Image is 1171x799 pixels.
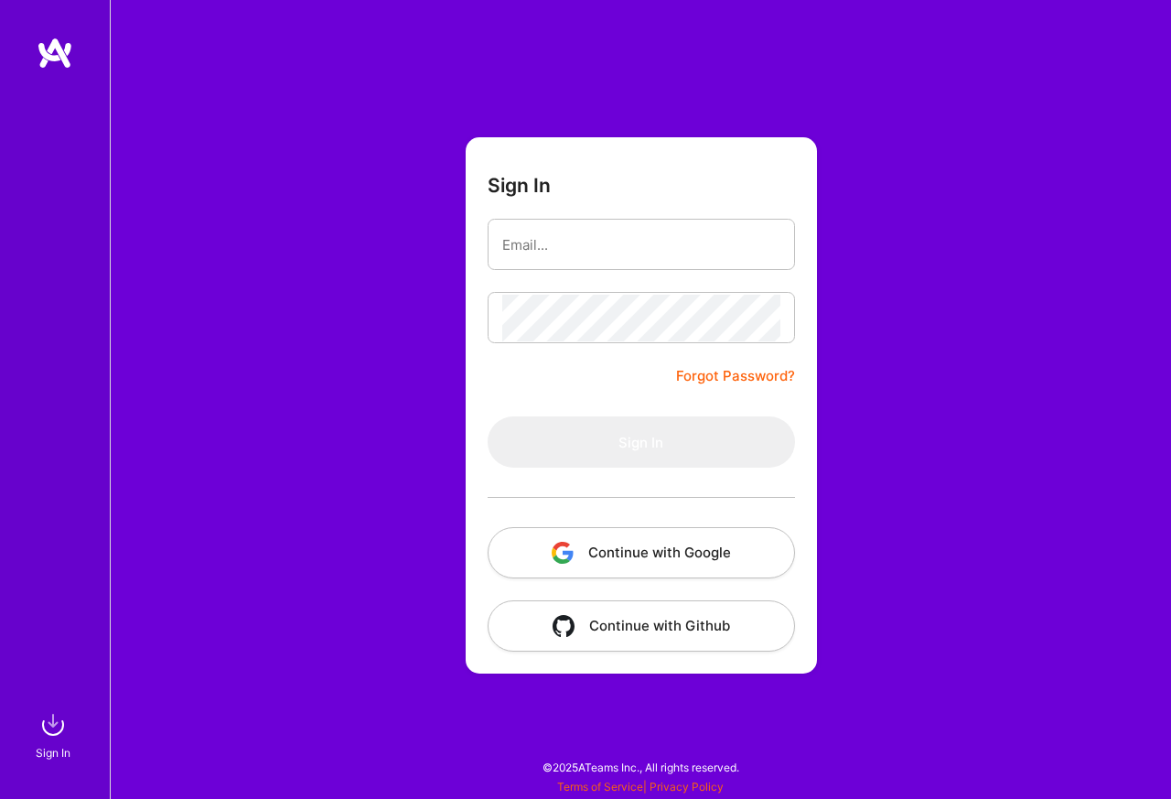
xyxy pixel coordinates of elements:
[676,365,795,387] a: Forgot Password?
[557,780,643,794] a: Terms of Service
[488,600,795,652] button: Continue with Github
[650,780,724,794] a: Privacy Policy
[488,527,795,578] button: Continue with Google
[553,615,575,637] img: icon
[110,744,1171,790] div: © 2025 ATeams Inc., All rights reserved.
[488,416,795,468] button: Sign In
[37,37,73,70] img: logo
[502,221,780,268] input: Email...
[36,743,70,762] div: Sign In
[38,707,71,762] a: sign inSign In
[552,542,574,564] img: icon
[35,707,71,743] img: sign in
[488,174,551,197] h3: Sign In
[557,780,724,794] span: |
